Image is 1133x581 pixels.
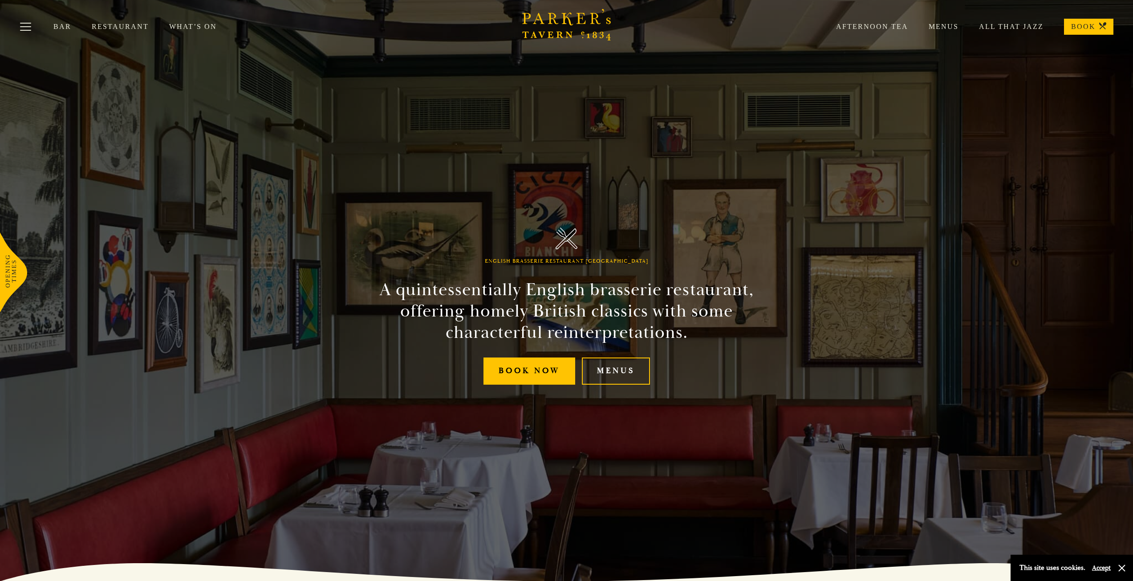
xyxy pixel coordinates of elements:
a: Menus [582,358,650,385]
button: Close and accept [1117,564,1126,573]
a: Book Now [483,358,575,385]
img: Parker's Tavern Brasserie Cambridge [556,228,577,249]
h1: English Brasserie Restaurant [GEOGRAPHIC_DATA] [485,258,649,264]
p: This site uses cookies. [1019,561,1085,574]
h2: A quintessentially English brasserie restaurant, offering homely British classics with some chara... [364,279,770,343]
button: Accept [1092,564,1111,572]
